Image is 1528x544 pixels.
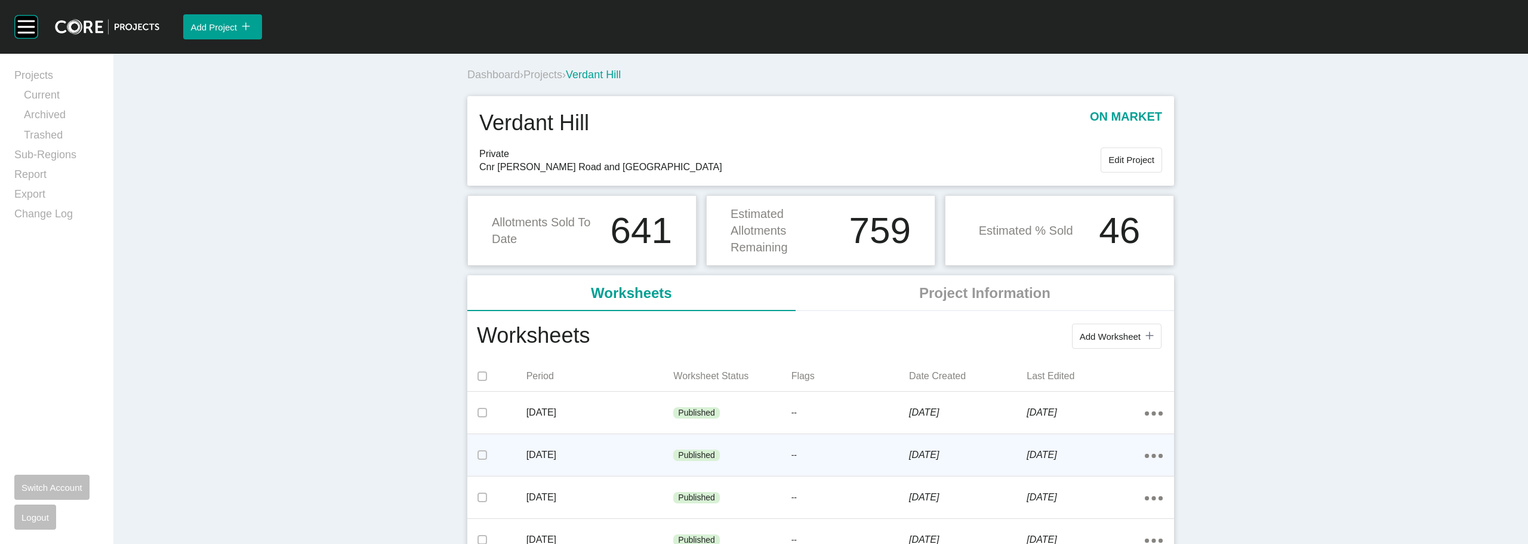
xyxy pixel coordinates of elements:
h1: Verdant Hill [479,108,589,138]
h1: Worksheets [477,321,590,352]
p: [DATE] [909,448,1027,462]
p: [DATE] [1027,491,1144,504]
img: core-logo-dark.3138cae2.png [55,19,159,35]
p: Estimated % Sold [979,222,1073,239]
p: -- [791,492,909,504]
button: Logout [14,505,56,530]
p: -- [791,407,909,419]
p: Estimated Allotments Remaining [731,205,842,256]
button: Switch Account [14,475,90,500]
span: › [562,69,566,81]
span: Add Worksheet [1080,331,1141,342]
p: Allotments Sold To Date [492,214,603,247]
a: Archived [24,107,99,127]
p: [DATE] [526,448,674,462]
h1: 759 [849,212,911,249]
span: Verdant Hill [566,69,621,81]
p: Period [526,370,674,383]
li: Project Information [796,275,1174,311]
span: Edit Project [1108,155,1154,165]
h1: 46 [1099,212,1140,249]
a: Projects [523,69,562,81]
span: Switch Account [21,482,82,493]
p: [DATE] [1027,406,1144,419]
a: Projects [14,68,99,88]
span: Logout [21,512,49,523]
a: Export [14,187,99,207]
a: Trashed [24,128,99,147]
p: [DATE] [526,406,674,419]
a: Dashboard [467,69,520,81]
p: Published [678,450,715,462]
p: Date Created [909,370,1027,383]
p: Flags [791,370,909,383]
li: Worksheets [467,275,796,311]
a: Change Log [14,207,99,226]
a: Sub-Regions [14,147,99,167]
button: Add Worksheet [1072,324,1162,349]
p: -- [791,450,909,462]
p: Published [678,492,715,504]
p: [DATE] [526,491,674,504]
span: › [520,69,523,81]
button: Add Project [183,14,262,39]
span: Add Project [190,22,237,32]
p: on market [1090,108,1162,138]
button: Edit Project [1101,147,1162,173]
p: [DATE] [1027,448,1144,462]
p: Worksheet Status [673,370,791,383]
p: Published [678,407,715,419]
p: [DATE] [909,491,1027,504]
span: Private [479,147,1101,161]
p: [DATE] [909,406,1027,419]
h1: 641 [611,212,672,249]
a: Current [24,88,99,107]
span: Cnr [PERSON_NAME] Road and [GEOGRAPHIC_DATA] [479,161,1101,174]
p: Last Edited [1027,370,1144,383]
a: Report [14,167,99,187]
